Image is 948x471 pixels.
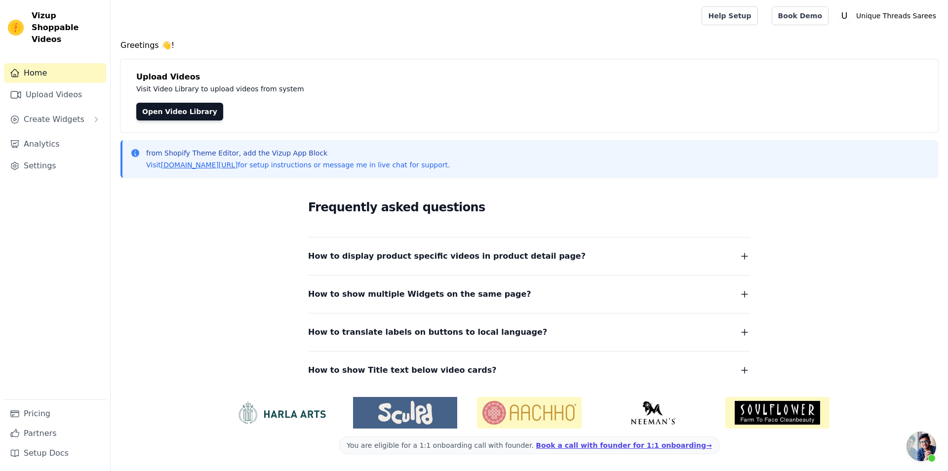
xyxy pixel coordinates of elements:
img: Soulflower [725,397,829,429]
p: from Shopify Theme Editor, add the Vizup App Block [146,148,450,158]
text: U [841,11,848,21]
h2: Frequently asked questions [308,197,750,217]
span: How to show Title text below video cards? [308,363,497,377]
button: U Unique Threads Sarees [836,7,940,25]
span: How to show multiple Widgets on the same page? [308,287,531,301]
a: Pricing [4,404,106,424]
span: How to translate labels on buttons to local language? [308,325,547,339]
h4: Upload Videos [136,71,922,83]
a: Help Setup [702,6,757,25]
a: Setup Docs [4,443,106,463]
button: Create Widgets [4,110,106,129]
span: How to display product specific videos in product detail page? [308,249,586,263]
button: How to show multiple Widgets on the same page? [308,287,750,301]
a: [DOMAIN_NAME][URL] [161,161,238,169]
div: Open chat [907,432,936,461]
a: Analytics [4,134,106,154]
img: Vizup [8,20,24,36]
img: HarlaArts [229,401,333,425]
a: Upload Videos [4,85,106,105]
a: Partners [4,424,106,443]
a: Book Demo [772,6,829,25]
span: Vizup Shoppable Videos [32,10,102,45]
img: Neeman's [601,401,706,425]
button: How to display product specific videos in product detail page? [308,249,750,263]
span: Create Widgets [24,114,84,125]
p: Unique Threads Sarees [852,7,940,25]
a: Open Video Library [136,103,223,120]
button: How to translate labels on buttons to local language? [308,325,750,339]
p: Visit for setup instructions or message me in live chat for support. [146,160,450,170]
a: Settings [4,156,106,176]
img: Sculpd US [353,401,457,425]
img: Aachho [477,397,581,429]
p: Visit Video Library to upload videos from system [136,83,579,95]
a: Book a call with founder for 1:1 onboarding [536,441,711,449]
button: How to show Title text below video cards? [308,363,750,377]
h4: Greetings 👋! [120,39,938,51]
a: Home [4,63,106,83]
